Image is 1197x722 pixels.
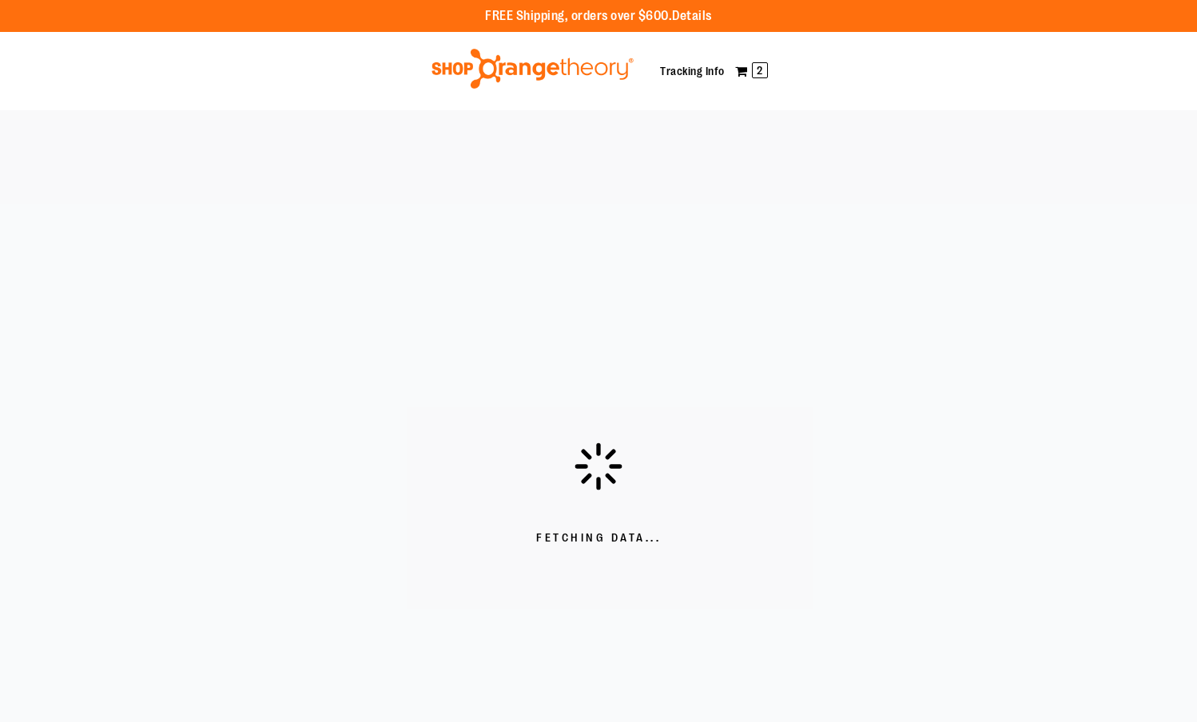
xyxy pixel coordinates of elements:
[485,7,712,26] p: FREE Shipping, orders over $600.
[752,62,768,78] span: 2
[536,530,661,546] span: Fetching Data...
[660,65,725,77] a: Tracking Info
[429,49,636,89] img: Shop Orangetheory
[672,9,712,23] a: Details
